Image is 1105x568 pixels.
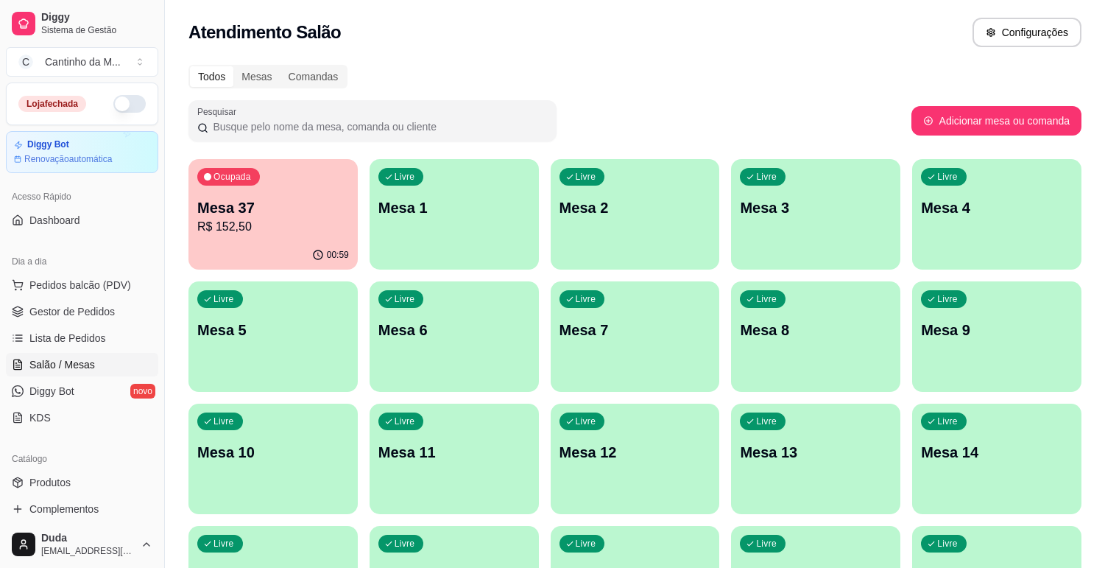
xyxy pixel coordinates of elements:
[280,66,347,87] div: Comandas
[378,197,530,218] p: Mesa 1
[41,545,135,557] span: [EMAIL_ADDRESS][DOMAIN_NAME]
[213,293,234,305] p: Livre
[6,447,158,471] div: Catálogo
[197,442,349,463] p: Mesa 10
[740,320,892,340] p: Mesa 8
[912,281,1081,392] button: LivreMesa 9
[972,18,1081,47] button: Configurações
[27,139,69,150] article: Diggy Bot
[559,320,711,340] p: Mesa 7
[937,293,958,305] p: Livre
[45,55,121,69] div: Cantinho da M ...
[6,185,158,208] div: Acesso Rápido
[188,281,358,392] button: LivreMesa 5
[740,197,892,218] p: Mesa 3
[559,442,711,463] p: Mesa 12
[370,281,539,392] button: LivreMesa 6
[756,293,777,305] p: Livre
[18,96,86,112] div: Loja fechada
[188,404,358,514] button: LivreMesa 10
[937,416,958,427] p: Livre
[197,105,241,118] label: Pesquisar
[740,442,892,463] p: Mesa 13
[188,159,358,270] button: OcupadaMesa 37R$ 152,5000:59
[370,404,539,514] button: LivreMesa 11
[197,320,349,340] p: Mesa 5
[731,404,900,514] button: LivreMesa 13
[921,197,1073,218] p: Mesa 4
[41,11,152,24] span: Diggy
[190,66,233,87] div: Todos
[208,119,548,134] input: Pesquisar
[912,159,1081,270] button: LivreMesa 4
[921,442,1073,463] p: Mesa 14
[29,304,115,319] span: Gestor de Pedidos
[197,197,349,218] p: Mesa 37
[6,471,158,494] a: Produtos
[29,331,106,346] span: Lista de Pedidos
[937,538,958,550] p: Livre
[29,213,80,228] span: Dashboard
[6,250,158,273] div: Dia a dia
[29,384,74,399] span: Diggy Bot
[6,300,158,323] a: Gestor de Pedidos
[576,293,596,305] p: Livre
[6,326,158,350] a: Lista de Pedidos
[29,410,51,425] span: KDS
[576,171,596,183] p: Livre
[370,159,539,270] button: LivreMesa 1
[6,273,158,297] button: Pedidos balcão (PDV)
[188,21,341,44] h2: Atendimento Salão
[327,249,349,261] p: 00:59
[911,106,1081,136] button: Adicionar mesa ou comanda
[395,293,415,305] p: Livre
[6,208,158,232] a: Dashboard
[6,379,158,403] a: Diggy Botnovo
[378,442,530,463] p: Mesa 11
[6,131,158,173] a: Diggy BotRenovaçãoautomática
[576,416,596,427] p: Livre
[756,538,777,550] p: Livre
[551,159,720,270] button: LivreMesa 2
[41,24,152,36] span: Sistema de Gestão
[937,171,958,183] p: Livre
[213,416,234,427] p: Livre
[6,497,158,521] a: Complementos
[6,47,158,77] button: Select a team
[29,278,131,292] span: Pedidos balcão (PDV)
[912,404,1081,514] button: LivreMesa 14
[24,153,112,165] article: Renovação automática
[6,527,158,562] button: Duda[EMAIL_ADDRESS][DOMAIN_NAME]
[921,320,1073,340] p: Mesa 9
[6,6,158,41] a: DiggySistema de Gestão
[213,538,234,550] p: Livre
[395,171,415,183] p: Livre
[559,197,711,218] p: Mesa 2
[197,218,349,236] p: R$ 152,50
[731,281,900,392] button: LivreMesa 8
[213,171,251,183] p: Ocupada
[756,171,777,183] p: Livre
[18,55,33,69] span: C
[29,502,99,516] span: Complementos
[756,416,777,427] p: Livre
[29,475,71,490] span: Produtos
[731,159,900,270] button: LivreMesa 3
[576,538,596,550] p: Livre
[6,353,158,376] a: Salão / Mesas
[551,281,720,392] button: LivreMesa 7
[551,404,720,514] button: LivreMesa 12
[113,95,146,113] button: Alterar Status
[41,532,135,545] span: Duda
[233,66,280,87] div: Mesas
[378,320,530,340] p: Mesa 6
[6,406,158,429] a: KDS
[29,357,95,372] span: Salão / Mesas
[395,538,415,550] p: Livre
[395,416,415,427] p: Livre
